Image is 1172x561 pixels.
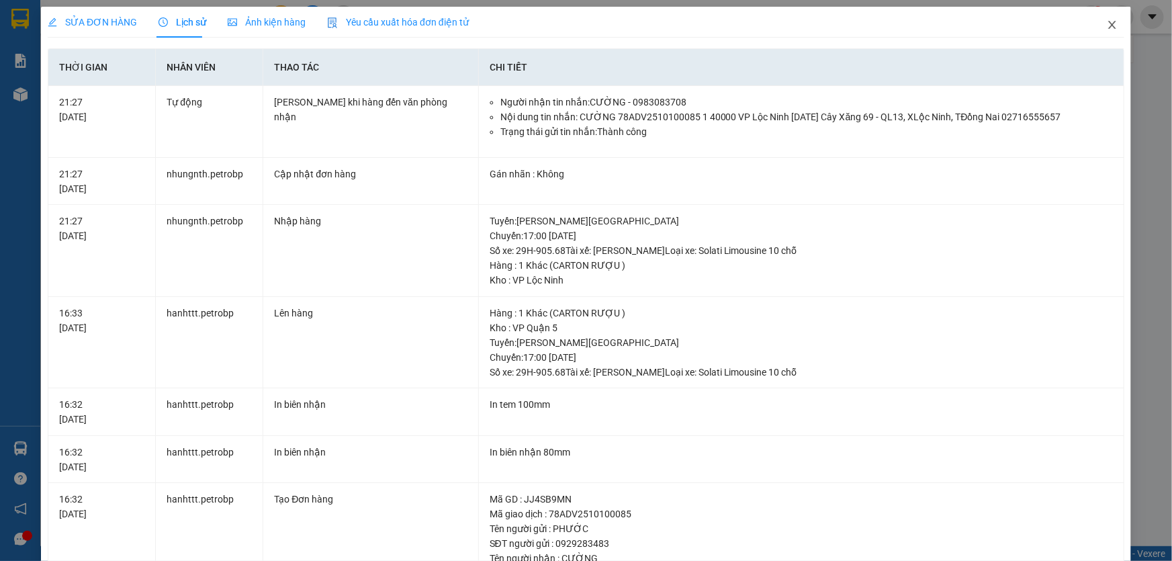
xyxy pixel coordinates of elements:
[156,205,263,297] td: nhungnth.petrobp
[490,167,1113,181] div: Gán nhãn : Không
[490,306,1113,320] div: Hàng : 1 Khác (CARTON RƯỢU )
[274,306,467,320] div: Lên hàng
[156,436,263,484] td: hanhttt.petrobp
[228,17,237,27] span: picture
[159,17,168,27] span: clock-circle
[59,214,144,243] div: 21:27 [DATE]
[490,445,1113,460] div: In biên nhận 80mm
[479,49,1124,86] th: Chi tiết
[48,49,156,86] th: Thời gian
[274,492,467,507] div: Tạo Đơn hàng
[490,335,1113,380] div: Tuyến : [PERSON_NAME][GEOGRAPHIC_DATA] Chuyến: 17:00 [DATE] Số xe: 29H-905.68 Tài xế: [PERSON_NAM...
[327,17,338,28] img: icon
[274,167,467,181] div: Cập nhật đơn hàng
[59,306,144,335] div: 16:33 [DATE]
[59,492,144,521] div: 16:32 [DATE]
[59,167,144,196] div: 21:27 [DATE]
[500,110,1113,124] li: Nội dung tin nhắn: CƯỜNG 78ADV2510100085 1 40000 VP Lộc Ninh [DATE] Cây Xăng 69 - QL13, XLộc Nin...
[156,158,263,206] td: nhungnth.petrobp
[1093,7,1131,44] button: Close
[490,320,1113,335] div: Kho : VP Quận 5
[490,536,1113,551] div: SĐT người gửi : 0929283483
[159,17,206,28] span: Lịch sử
[500,95,1113,110] li: Người nhận tin nhắn: CƯỜNG - 0983083708
[1107,19,1118,30] span: close
[490,397,1113,412] div: In tem 100mm
[327,17,469,28] span: Yêu cầu xuất hóa đơn điện tử
[59,95,144,124] div: 21:27 [DATE]
[156,297,263,389] td: hanhttt.petrobp
[59,445,144,474] div: 16:32 [DATE]
[274,95,467,124] div: [PERSON_NAME] khi hàng đến văn phòng nhận
[490,214,1113,258] div: Tuyến : [PERSON_NAME][GEOGRAPHIC_DATA] Chuyến: 17:00 [DATE] Số xe: 29H-905.68 Tài xế: [PERSON_NAM...
[274,214,467,228] div: Nhập hàng
[490,258,1113,273] div: Hàng : 1 Khác (CARTON RƯỢU )
[156,388,263,436] td: hanhttt.petrobp
[48,17,137,28] span: SỬA ĐƠN HÀNG
[490,273,1113,288] div: Kho : VP Lộc Ninh
[156,86,263,158] td: Tự động
[156,49,263,86] th: Nhân viên
[228,17,306,28] span: Ảnh kiện hàng
[500,124,1113,139] li: Trạng thái gửi tin nhắn: Thành công
[274,397,467,412] div: In biên nhận
[490,492,1113,507] div: Mã GD : JJ4SB9MN
[490,521,1113,536] div: Tên người gửi : PHƯỚC
[59,397,144,427] div: 16:32 [DATE]
[263,49,478,86] th: Thao tác
[48,17,57,27] span: edit
[274,445,467,460] div: In biên nhận
[490,507,1113,521] div: Mã giao dịch : 78ADV2510100085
